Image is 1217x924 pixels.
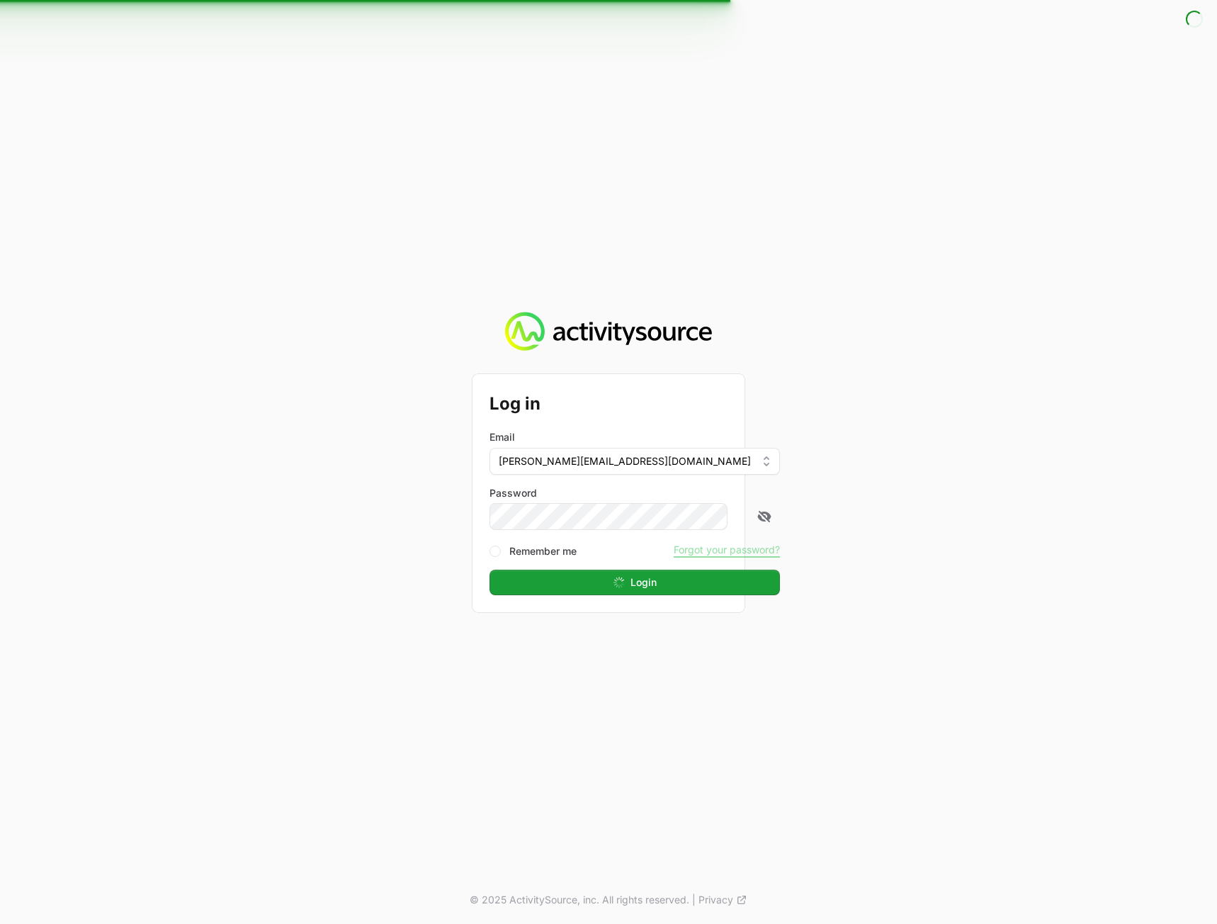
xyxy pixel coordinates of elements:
[499,454,751,468] span: [PERSON_NAME][EMAIL_ADDRESS][DOMAIN_NAME]
[489,570,780,595] button: Login
[470,893,689,907] p: © 2025 ActivitySource, inc. All rights reserved.
[489,448,780,475] button: [PERSON_NAME][EMAIL_ADDRESS][DOMAIN_NAME]
[505,312,711,351] img: Activity Source
[489,391,780,417] h2: Log in
[692,893,696,907] span: |
[489,486,780,500] label: Password
[698,893,747,907] a: Privacy
[489,430,515,444] label: Email
[509,544,577,558] label: Remember me
[630,574,657,591] span: Login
